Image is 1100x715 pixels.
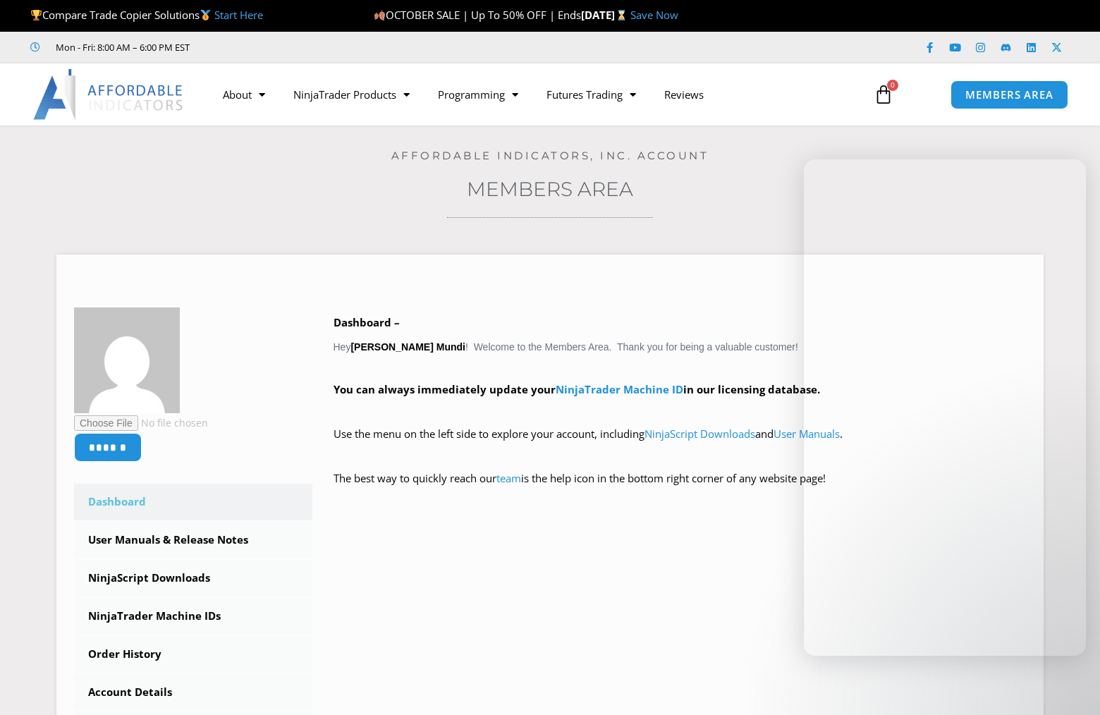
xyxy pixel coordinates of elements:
span: MEMBERS AREA [965,90,1053,100]
img: 118a60e8cb82448ecdbb196ea0e289af12febe7ebb5f24c4915a8499de7706a9 [74,307,180,413]
b: Dashboard – [334,315,400,329]
a: Dashboard [74,484,312,520]
p: Use the menu on the left side to explore your account, including and . [334,424,1027,464]
a: User Manuals & Release Notes [74,522,312,558]
strong: [PERSON_NAME] Mundi [350,341,465,353]
a: Save Now [630,8,678,22]
div: Hey ! Welcome to the Members Area. Thank you for being a valuable customer! [334,313,1027,508]
iframe: Intercom live chat [1052,667,1086,701]
nav: Menu [209,78,858,111]
a: Start Here [214,8,263,22]
span: OCTOBER SALE | Up To 50% OFF | Ends [374,8,581,22]
a: Affordable Indicators, Inc. Account [391,149,709,162]
iframe: Intercom live chat [804,159,1086,656]
a: User Manuals [774,427,840,441]
a: MEMBERS AREA [951,80,1068,109]
a: Reviews [650,78,718,111]
a: NinjaTrader Products [279,78,424,111]
span: 0 [887,80,898,91]
img: ⌛ [616,10,627,20]
a: 0 [853,74,915,115]
a: Account Details [74,674,312,711]
img: 🥇 [200,10,211,20]
img: 🏆 [31,10,42,20]
a: Members Area [467,177,633,201]
strong: You can always immediately update your in our licensing database. [334,382,820,396]
a: NinjaScript Downloads [644,427,755,441]
a: Futures Trading [532,78,650,111]
a: team [496,471,521,485]
iframe: Customer reviews powered by Trustpilot [209,40,421,54]
strong: [DATE] [581,8,630,22]
a: NinjaTrader Machine ID [556,382,683,396]
a: About [209,78,279,111]
a: Order History [74,636,312,673]
img: 🍂 [374,10,385,20]
a: NinjaScript Downloads [74,560,312,597]
span: Compare Trade Copier Solutions [30,8,263,22]
img: LogoAI | Affordable Indicators – NinjaTrader [33,69,185,120]
a: NinjaTrader Machine IDs [74,598,312,635]
span: Mon - Fri: 8:00 AM – 6:00 PM EST [52,39,190,56]
a: Programming [424,78,532,111]
p: The best way to quickly reach our is the help icon in the bottom right corner of any website page! [334,469,1027,508]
